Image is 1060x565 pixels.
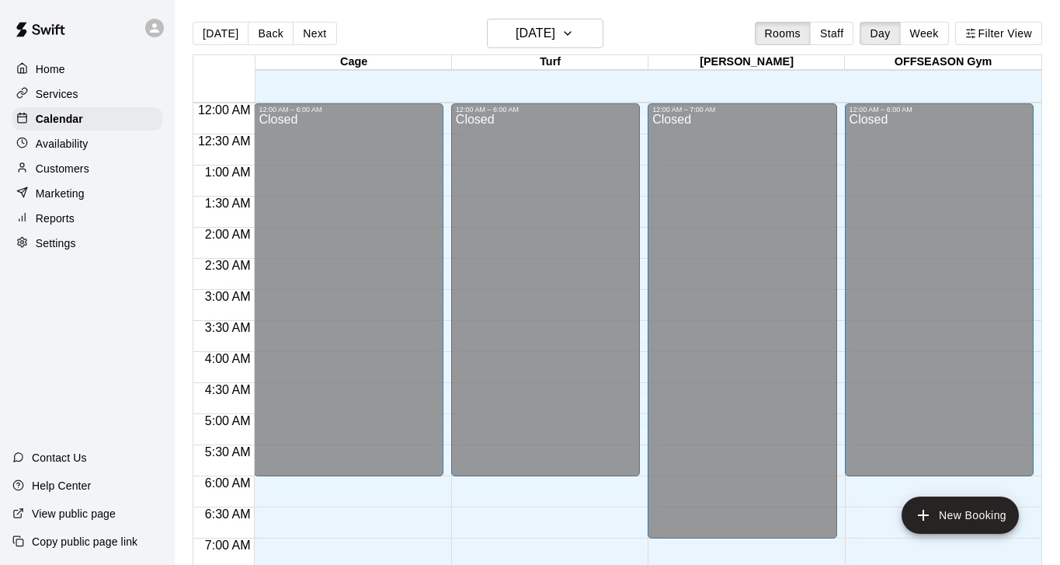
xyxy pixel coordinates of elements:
div: 12:00 AM – 7:00 AM [652,106,832,113]
div: 12:00 AM – 6:00 AM [456,106,635,113]
button: [DATE] [487,19,603,48]
span: 4:00 AM [201,352,255,365]
a: Customers [12,157,162,180]
span: 1:30 AM [201,197,255,210]
div: [PERSON_NAME] [648,55,845,70]
div: 12:00 AM – 6:00 AM: Closed [254,103,443,476]
a: Calendar [12,107,162,131]
p: Help Center [32,478,91,494]
span: 2:00 AM [201,228,255,241]
span: 1:00 AM [201,166,255,179]
span: 6:30 AM [201,507,255,521]
a: Marketing [12,182,162,205]
a: Reports [12,207,162,230]
button: Next [293,22,336,45]
button: Day [860,22,900,45]
p: Services [36,86,78,102]
button: Rooms [755,22,811,45]
button: add [902,497,1019,534]
span: 7:00 AM [201,539,255,552]
div: Turf [452,55,648,70]
span: 6:00 AM [201,476,255,490]
p: Calendar [36,111,83,127]
p: Copy public page link [32,534,137,549]
a: Home [12,58,162,81]
div: Closed [652,113,832,544]
span: 2:30 AM [201,259,255,272]
a: Availability [12,132,162,155]
div: OFFSEASON Gym [845,55,1041,70]
div: 12:00 AM – 6:00 AM [259,106,438,113]
span: 3:30 AM [201,321,255,334]
div: 12:00 AM – 6:00 AM: Closed [451,103,640,476]
div: 12:00 AM – 7:00 AM: Closed [648,103,836,539]
div: 12:00 AM – 6:00 AM [850,106,1029,113]
span: 12:30 AM [194,134,255,148]
button: [DATE] [193,22,248,45]
span: 12:00 AM [194,103,255,117]
span: 3:00 AM [201,290,255,303]
p: Reports [36,211,75,226]
div: Cage [255,55,452,70]
p: Contact Us [32,450,87,466]
h6: [DATE] [516,23,555,44]
div: Closed [850,113,1029,482]
p: Home [36,61,65,77]
span: 5:30 AM [201,445,255,459]
a: Services [12,82,162,106]
p: Customers [36,161,89,176]
p: Settings [36,235,76,251]
p: Marketing [36,186,85,201]
span: 4:30 AM [201,383,255,396]
div: Closed [259,113,438,482]
p: View public page [32,506,116,521]
button: Filter View [955,22,1042,45]
div: Closed [456,113,635,482]
button: Week [900,22,949,45]
span: 5:00 AM [201,414,255,427]
button: Back [248,22,294,45]
div: 12:00 AM – 6:00 AM: Closed [845,103,1034,476]
a: Settings [12,232,162,255]
button: Staff [810,22,854,45]
p: Availability [36,136,89,152]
